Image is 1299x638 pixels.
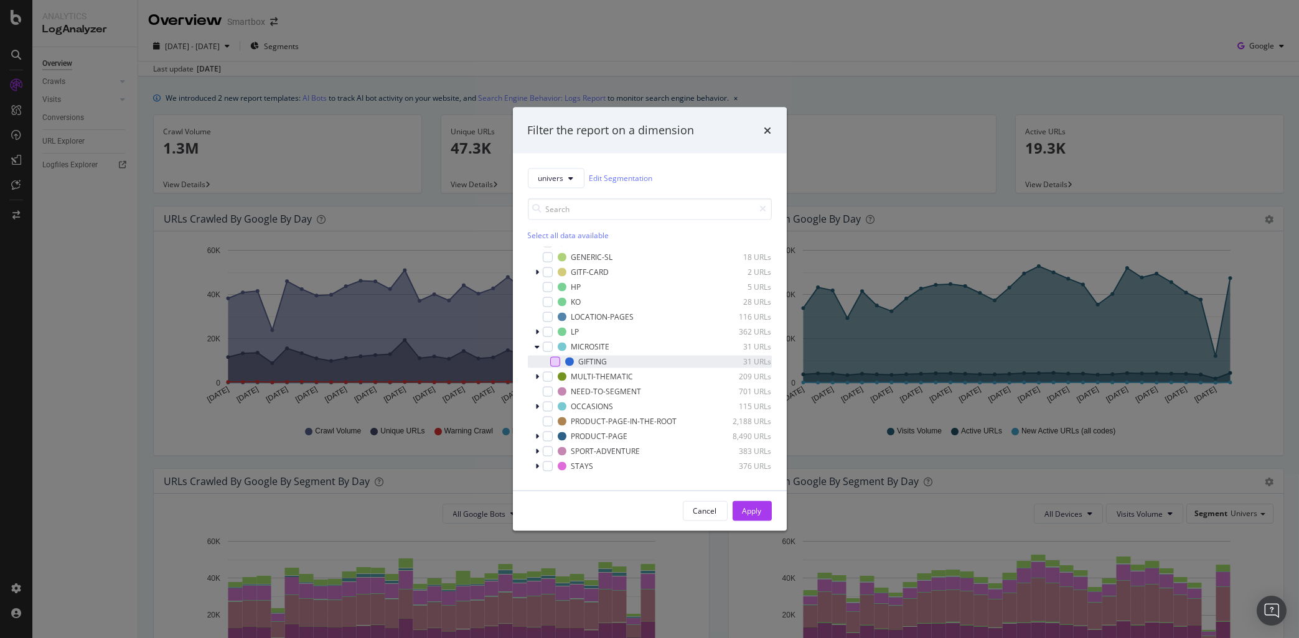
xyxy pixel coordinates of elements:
[571,446,640,456] div: SPORT-ADVENTURE
[571,312,634,322] div: LOCATION-PAGES
[711,341,772,352] div: 31 URLs
[589,172,653,185] a: Edit Segmentation
[711,297,772,307] div: 28 URLs
[733,501,772,520] button: Apply
[571,282,581,292] div: HP
[579,356,607,367] div: GIFTING
[683,501,728,520] button: Cancel
[528,168,584,188] button: univers
[711,446,772,456] div: 383 URLs
[571,341,610,352] div: MICROSITE
[711,371,772,382] div: 209 URLs
[711,282,772,292] div: 5 URLs
[571,431,628,442] div: PRODUCT-PAGE
[571,267,609,277] div: GITF-CARD
[711,312,772,322] div: 116 URLs
[711,431,772,442] div: 8,490 URLs
[693,506,717,516] div: Cancel
[764,123,772,139] div: times
[743,506,762,516] div: Apply
[528,229,772,240] div: Select all data available
[711,252,772,262] div: 18 URLs
[571,401,614,412] div: OCCASIONS
[513,108,787,531] div: modal
[538,173,564,183] span: univers
[711,326,772,337] div: 362 URLs
[571,252,613,262] div: GENERIC-SL
[711,416,772,427] div: 2,188 URLs
[571,386,642,397] div: NEED-TO-SEGMENT
[571,371,634,382] div: MULTI-THEMATIC
[528,198,772,220] input: Search
[711,401,772,412] div: 115 URLs
[711,386,772,397] div: 701 URLs
[711,461,772,471] div: 376 URLs
[528,123,695,139] div: Filter the report on a dimension
[571,326,579,337] div: LP
[711,356,772,367] div: 31 URLs
[1257,596,1287,626] div: Open Intercom Messenger
[571,416,677,427] div: PRODUCT-PAGE-IN-THE-ROOT
[571,461,594,471] div: STAYS
[711,267,772,277] div: 2 URLs
[571,297,581,307] div: KO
